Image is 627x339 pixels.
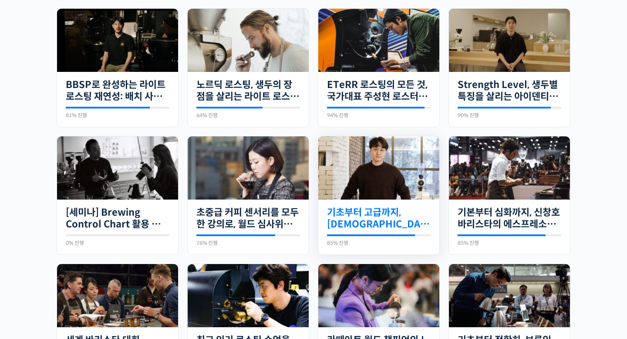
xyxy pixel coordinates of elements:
[327,79,431,103] a: ETeRR 로스팅의 모든 것, 국가대표 주성현 로스터의 심화 클래스
[66,79,169,103] a: BBSP로 완성하는 라이트 로스팅 재연성: 배치 사이즈가 달라져도 안정적인 말릭의 로스팅
[458,207,561,231] a: 기본부터 심화까지, 신창호 바리스타의 에스프레소 AtoZ
[135,280,145,287] span: 설정
[458,241,561,246] div: 85% 진행
[66,241,169,246] div: 0% 진행
[458,79,561,103] a: Strength Level, 생두별 특징을 살리는 아이덴티티 커피랩 [PERSON_NAME] [PERSON_NAME]의 로스팅 클래스
[3,267,57,288] a: 홈
[196,79,300,103] a: 노르딕 로스팅, 생두의 장점을 살리는 라이트 로스팅의 모든 것
[57,267,112,288] a: 대화
[327,207,431,231] a: 기초부터 고급까지, [DEMOGRAPHIC_DATA] 국가대표 [PERSON_NAME] 바리[PERSON_NAME]의 브루잉 클래스
[66,113,169,118] div: 81% 진행
[458,113,561,118] div: 90% 진행
[327,241,431,246] div: 85% 진행
[327,113,431,118] div: 94% 진행
[80,280,90,287] span: 대화
[66,207,169,231] a: [세미나] Brewing Control Chart 활용 방법과 실습
[27,280,33,287] span: 홈
[112,267,167,288] a: 설정
[196,113,300,118] div: 64% 진행
[196,207,300,231] a: 초중급 커피 센서리를 모두 한 강의로, 월드 심사위원의 센서리 클래스
[196,241,300,246] div: 76% 진행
